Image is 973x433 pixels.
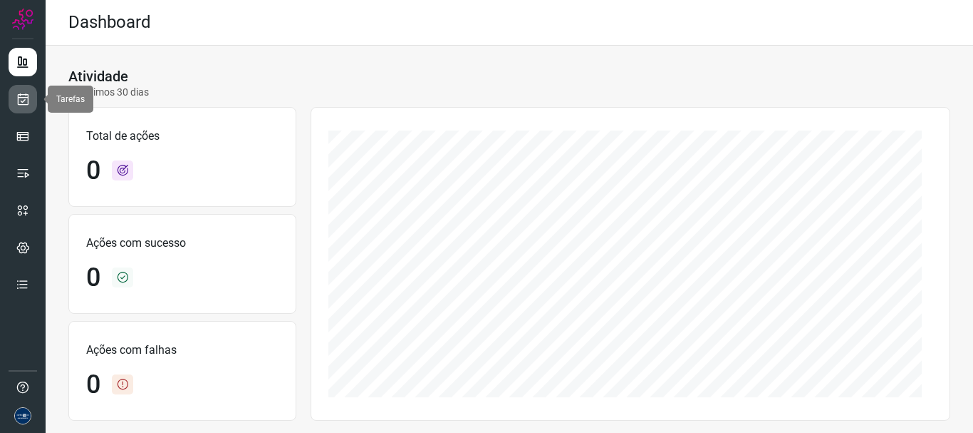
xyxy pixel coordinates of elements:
[68,85,149,100] p: Últimos 30 dias
[86,128,279,145] p: Total de ações
[86,370,100,400] h1: 0
[86,342,279,359] p: Ações com falhas
[68,12,151,33] h2: Dashboard
[86,235,279,252] p: Ações com sucesso
[68,68,128,85] h3: Atividade
[86,263,100,293] h1: 0
[56,94,85,104] span: Tarefas
[86,156,100,186] h1: 0
[12,9,33,30] img: Logo
[14,407,31,424] img: d06bdf07e729e349525d8f0de7f5f473.png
